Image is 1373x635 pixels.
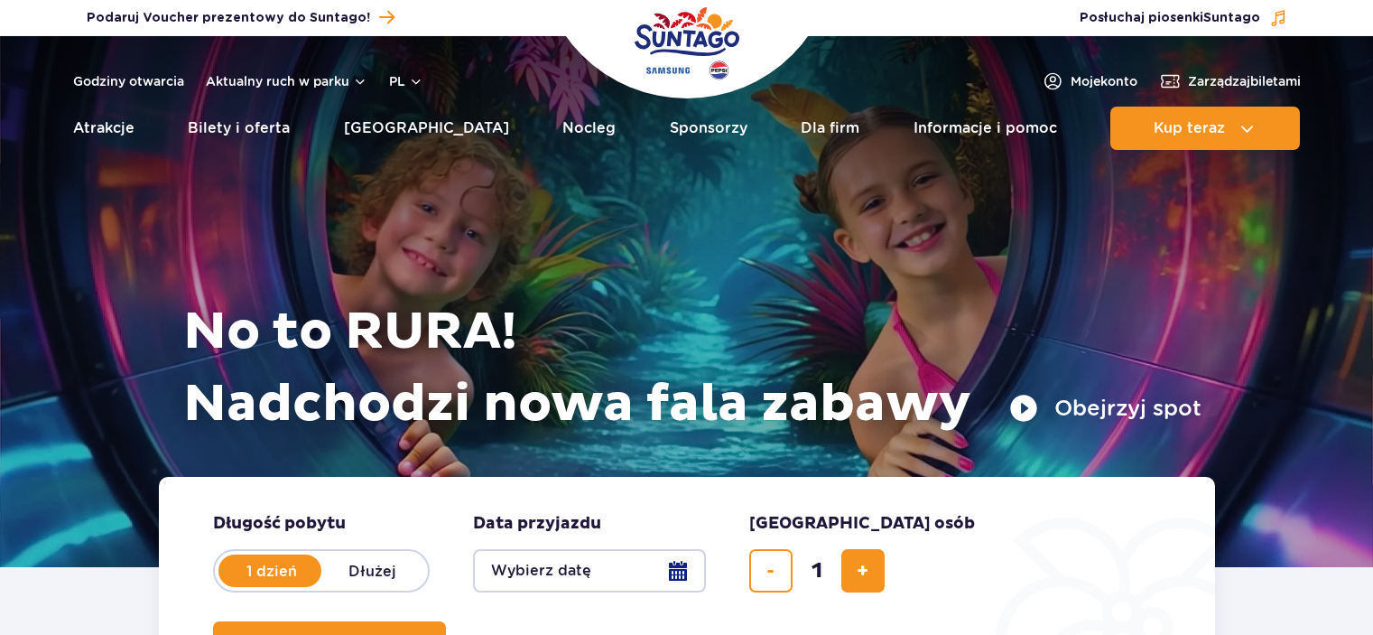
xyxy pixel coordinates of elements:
input: liczba biletów [795,549,839,593]
button: dodaj bilet [841,549,885,593]
a: Zarządzajbiletami [1159,70,1301,92]
a: Mojekonto [1042,70,1137,92]
a: Dla firm [801,107,859,150]
button: Wybierz datę [473,549,706,593]
a: Podaruj Voucher prezentowy do Suntago! [87,5,394,30]
button: Posłuchaj piosenkiSuntago [1080,9,1287,27]
label: 1 dzień [220,552,323,590]
button: Obejrzyj spot [1009,394,1201,423]
span: Data przyjazdu [473,513,601,535]
span: Moje konto [1071,72,1137,90]
span: Suntago [1203,12,1260,24]
a: Godziny otwarcia [73,72,184,90]
span: [GEOGRAPHIC_DATA] osób [749,513,975,535]
span: Kup teraz [1154,120,1225,136]
span: Zarządzaj biletami [1188,72,1301,90]
a: [GEOGRAPHIC_DATA] [344,107,509,150]
a: Nocleg [562,107,616,150]
button: pl [389,72,423,90]
a: Sponsorzy [670,107,747,150]
a: Atrakcje [73,107,135,150]
span: Długość pobytu [213,513,346,535]
a: Bilety i oferta [188,107,290,150]
h1: No to RURA! Nadchodzi nowa fala zabawy [183,296,1201,441]
a: Informacje i pomoc [914,107,1057,150]
label: Dłużej [321,552,424,590]
span: Podaruj Voucher prezentowy do Suntago! [87,9,370,27]
button: usuń bilet [749,549,793,593]
span: Posłuchaj piosenki [1080,9,1260,27]
button: Kup teraz [1110,107,1300,150]
button: Aktualny ruch w parku [206,74,367,89]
